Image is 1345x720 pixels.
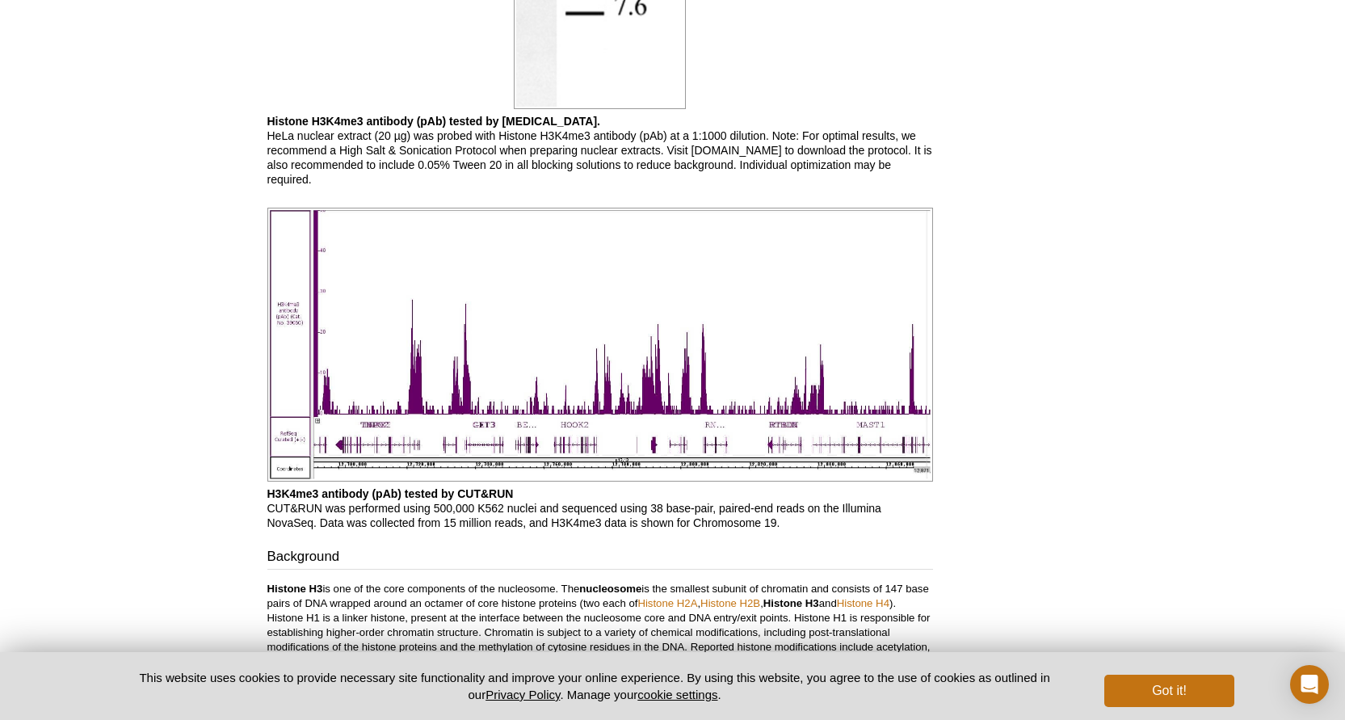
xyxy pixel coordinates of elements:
p: CUT&RUN was performed using 500,000 K562 nuclei and sequenced using 38 base-pair, paired-end read... [267,486,933,530]
b: Histone H3 [763,597,819,609]
b: H3K4me3 antibody (pAb) tested by CUT&RUN [267,487,514,500]
b: Histone H3 [267,583,323,595]
a: Histone H2A [637,597,697,609]
img: Histone H3K4me3 antibody (pAb) tested by CUT&RUN. [267,208,933,482]
a: Histone H4 [837,597,889,609]
div: Open Intercom Messenger [1290,665,1329,704]
a: Histone H2B [700,597,760,609]
h3: Background [267,547,933,570]
b: Histone H3K4me3 antibody (pAb) tested by [MEDICAL_DATA]. [267,115,601,128]
button: Got it! [1104,675,1234,707]
a: Privacy Policy [485,688,560,701]
button: cookie settings [637,688,717,701]
b: nucleosome [579,583,641,595]
p: HeLa nuclear extract (20 µg) was probed with Histone H3K4me3 antibody (pAb) at a 1:1000 dilution.... [267,114,933,187]
p: This website uses cookies to provide necessary site functionality and improve your online experie... [111,669,1078,703]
